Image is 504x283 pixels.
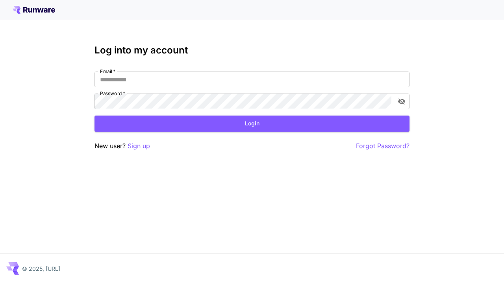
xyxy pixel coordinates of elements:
label: Email [100,68,115,75]
button: Sign up [128,141,150,151]
button: Forgot Password? [356,141,409,151]
label: Password [100,90,125,97]
p: New user? [94,141,150,151]
h3: Log into my account [94,45,409,56]
button: toggle password visibility [395,94,409,108]
button: Login [94,116,409,132]
p: © 2025, [URL] [22,265,60,273]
